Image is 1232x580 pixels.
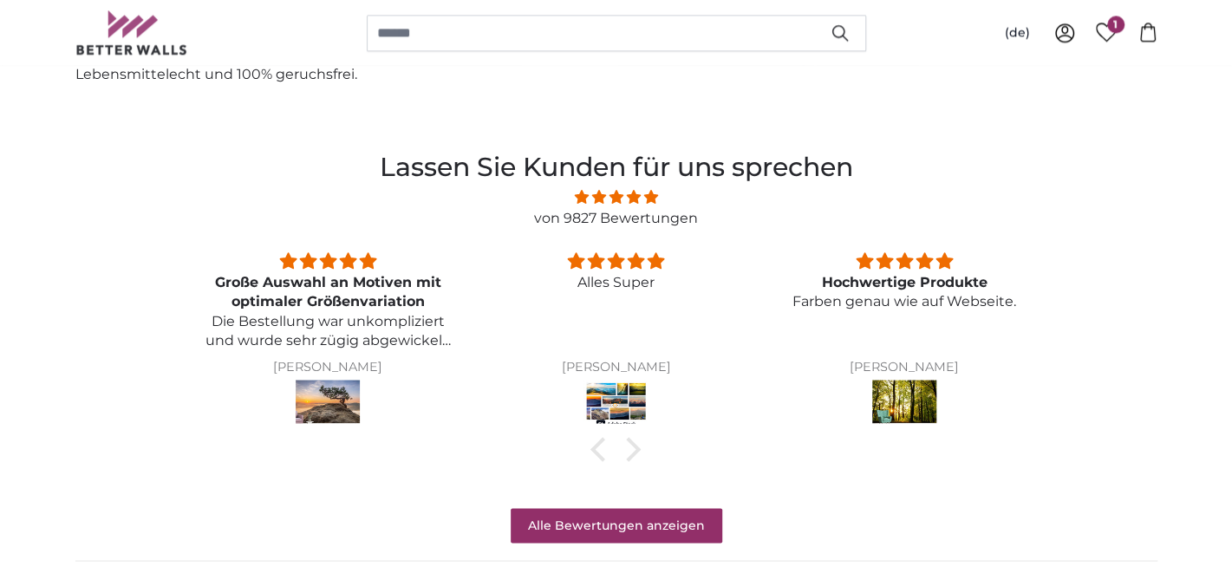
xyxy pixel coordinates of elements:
span: 1 [1107,16,1124,33]
span: 4.81 stars [183,186,1048,208]
img: Stockfoto [583,380,649,428]
a: von 9827 Bewertungen [534,210,698,226]
img: Fototapete Sonnenuntergang zwischen den Bäumen [872,380,937,428]
div: [PERSON_NAME] [781,361,1027,375]
img: Betterwalls [75,10,188,55]
h2: Lassen Sie Kunden für uns sprechen [183,147,1048,186]
div: 5 stars [205,250,451,273]
div: [PERSON_NAME] [205,361,451,375]
div: Hochwertige Produkte [781,273,1027,292]
button: (de) [991,17,1044,49]
div: [PERSON_NAME] [492,361,739,375]
p: Die Bestellung war unkompliziert und wurde sehr zügig abgewickelt. Die als eine Rolle gelieferte ... [205,312,451,351]
p: Alles Super [492,273,739,292]
img: Fototapete Old Pine [296,380,361,428]
a: Alle Bewertungen anzeigen [511,508,722,543]
div: 5 stars [781,250,1027,273]
p: Farben genau wie auf Webseite. [781,292,1027,311]
div: Große Auswahl an Motiven mit optimaler Größenvariation [205,273,451,312]
div: 5 stars [492,250,739,273]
